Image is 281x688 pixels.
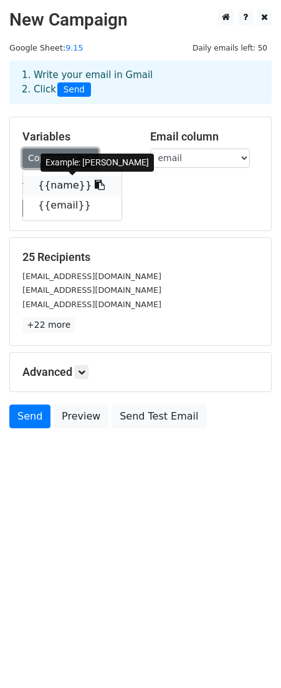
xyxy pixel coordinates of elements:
div: Example: [PERSON_NAME] [40,154,154,172]
h2: New Campaign [9,9,272,31]
a: +22 more [22,317,75,333]
div: 聊天小组件 [219,628,281,688]
a: {{name}} [23,175,121,195]
h5: Email column [150,130,259,144]
a: Preview [54,405,108,428]
a: {{email}} [23,195,121,215]
span: Daily emails left: 50 [188,41,272,55]
h5: 25 Recipients [22,250,259,264]
h5: Advanced [22,365,259,379]
small: [EMAIL_ADDRESS][DOMAIN_NAME] [22,300,161,309]
span: Send [57,82,91,97]
a: Copy/paste... [22,149,98,168]
a: Send [9,405,50,428]
a: Daily emails left: 50 [188,43,272,52]
small: Google Sheet: [9,43,83,52]
small: [EMAIL_ADDRESS][DOMAIN_NAME] [22,285,161,295]
a: 9.15 [65,43,83,52]
h5: Variables [22,130,131,144]
small: [EMAIL_ADDRESS][DOMAIN_NAME] [22,272,161,281]
a: Send Test Email [112,405,206,428]
iframe: Chat Widget [219,628,281,688]
div: 1. Write your email in Gmail 2. Click [12,68,269,97]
